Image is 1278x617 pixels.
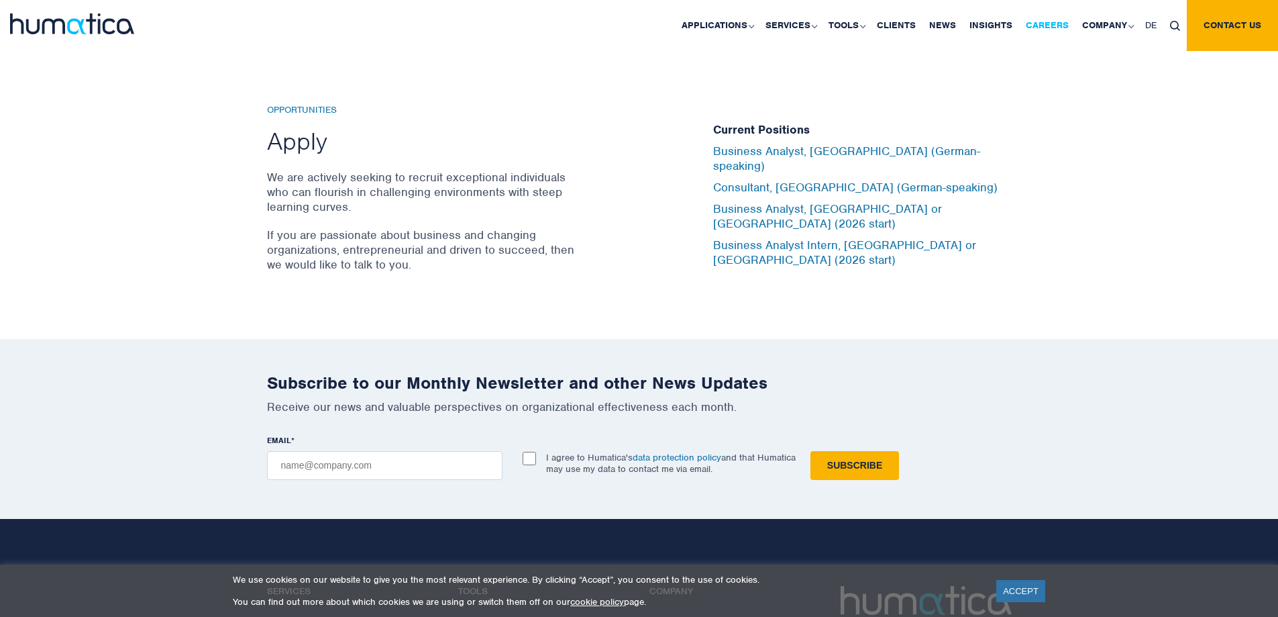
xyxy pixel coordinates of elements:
input: Subscribe [810,451,899,480]
input: name@company.com [267,451,502,480]
a: ACCEPT [996,580,1045,602]
p: If you are passionate about business and changing organizations, entrepreneurial and driven to su... [267,228,579,272]
a: Business Analyst, [GEOGRAPHIC_DATA] (German-speaking) [713,144,980,173]
h6: Opportunities [267,105,579,116]
h2: Subscribe to our Monthly Newsletter and other News Updates [267,373,1012,393]
a: data protection policy [633,452,721,463]
p: Receive our news and valuable perspectives on organizational effectiveness each month. [267,399,1012,414]
img: search_icon [1170,21,1180,31]
input: I agree to Humatica'sdata protection policyand that Humatica may use my data to contact me via em... [523,452,536,465]
p: You can find out more about which cookies we are using or switch them off on our page. [233,596,979,608]
span: EMAIL [267,435,291,446]
span: DE [1145,19,1157,31]
img: logo [10,13,134,34]
h5: Current Positions [713,123,1012,138]
p: We are actively seeking to recruit exceptional individuals who can flourish in challenging enviro... [267,170,579,214]
p: I agree to Humatica's and that Humatica may use my data to contact me via email. [546,452,796,475]
a: cookie policy [570,596,624,608]
h2: Apply [267,126,579,156]
p: We use cookies on our website to give you the most relevant experience. By clicking “Accept”, you... [233,574,979,585]
a: Business Analyst, [GEOGRAPHIC_DATA] or [GEOGRAPHIC_DATA] (2026 start) [713,201,942,231]
a: Business Analyst Intern, [GEOGRAPHIC_DATA] or [GEOGRAPHIC_DATA] (2026 start) [713,238,976,267]
a: Consultant, [GEOGRAPHIC_DATA] (German-speaking) [713,180,998,195]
